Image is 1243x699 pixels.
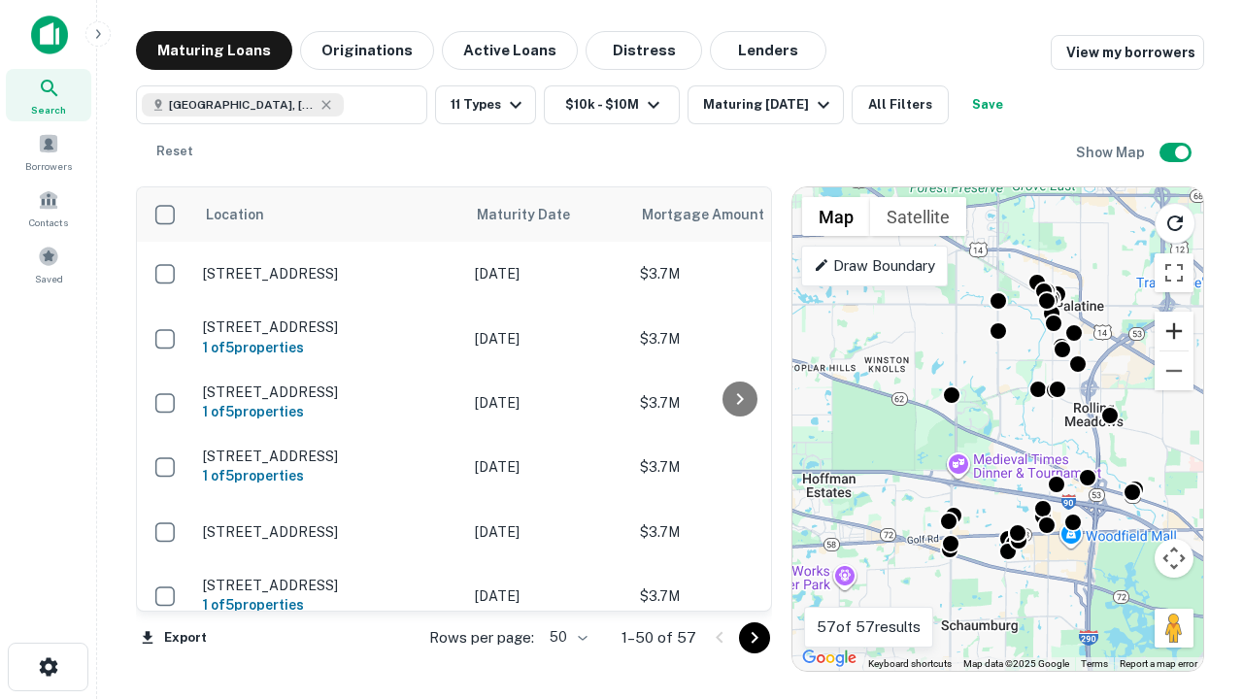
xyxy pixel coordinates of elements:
[477,203,595,226] span: Maturity Date
[802,197,870,236] button: Show street map
[136,31,292,70] button: Maturing Loans
[203,523,455,541] p: [STREET_ADDRESS]
[544,85,680,124] button: $10k - $10M
[586,31,702,70] button: Distress
[621,626,696,649] p: 1–50 of 57
[25,158,72,174] span: Borrowers
[703,93,835,116] div: Maturing [DATE]
[136,623,212,652] button: Export
[710,31,826,70] button: Lenders
[1120,658,1197,669] a: Report a map error
[475,328,621,349] p: [DATE]
[957,85,1019,124] button: Save your search to get updates of matches that match your search criteria.
[203,448,455,465] p: [STREET_ADDRESS]
[1155,203,1195,244] button: Reload search area
[817,616,921,639] p: 57 of 57 results
[852,85,949,124] button: All Filters
[640,521,834,543] p: $3.7M
[203,318,455,336] p: [STREET_ADDRESS]
[475,585,621,607] p: [DATE]
[797,646,861,671] img: Google
[6,125,91,178] a: Borrowers
[1155,253,1193,292] button: Toggle fullscreen view
[203,401,455,422] h6: 1 of 5 properties
[465,187,630,242] th: Maturity Date
[35,271,63,286] span: Saved
[6,238,91,290] a: Saved
[203,383,455,401] p: [STREET_ADDRESS]
[640,328,834,349] p: $3.7M
[640,392,834,414] p: $3.7M
[1155,312,1193,350] button: Zoom in
[6,69,91,121] a: Search
[792,187,1203,671] div: 0 0
[475,456,621,478] p: [DATE]
[797,646,861,671] a: Open this area in Google Maps (opens a new window)
[203,265,455,283] p: [STREET_ADDRESS]
[31,102,66,117] span: Search
[814,254,935,278] p: Draw Boundary
[739,622,770,653] button: Go to next page
[193,187,465,242] th: Location
[640,585,834,607] p: $3.7M
[642,203,789,226] span: Mortgage Amount
[542,623,590,651] div: 50
[203,465,455,486] h6: 1 of 5 properties
[1146,544,1243,637] iframe: Chat Widget
[31,16,68,54] img: capitalize-icon.png
[475,521,621,543] p: [DATE]
[1155,351,1193,390] button: Zoom out
[203,337,455,358] h6: 1 of 5 properties
[169,96,315,114] span: [GEOGRAPHIC_DATA], [GEOGRAPHIC_DATA]
[1155,539,1193,578] button: Map camera controls
[6,182,91,234] a: Contacts
[870,197,966,236] button: Show satellite imagery
[475,392,621,414] p: [DATE]
[868,657,952,671] button: Keyboard shortcuts
[1081,658,1108,669] a: Terms (opens in new tab)
[29,215,68,230] span: Contacts
[205,203,264,226] span: Location
[630,187,844,242] th: Mortgage Amount
[435,85,536,124] button: 11 Types
[429,626,534,649] p: Rows per page:
[442,31,578,70] button: Active Loans
[203,594,455,616] h6: 1 of 5 properties
[203,577,455,594] p: [STREET_ADDRESS]
[144,132,206,171] button: Reset
[963,658,1069,669] span: Map data ©2025 Google
[1076,142,1148,163] h6: Show Map
[300,31,434,70] button: Originations
[640,456,834,478] p: $3.7M
[1051,35,1204,70] a: View my borrowers
[475,263,621,284] p: [DATE]
[688,85,844,124] button: Maturing [DATE]
[640,263,834,284] p: $3.7M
